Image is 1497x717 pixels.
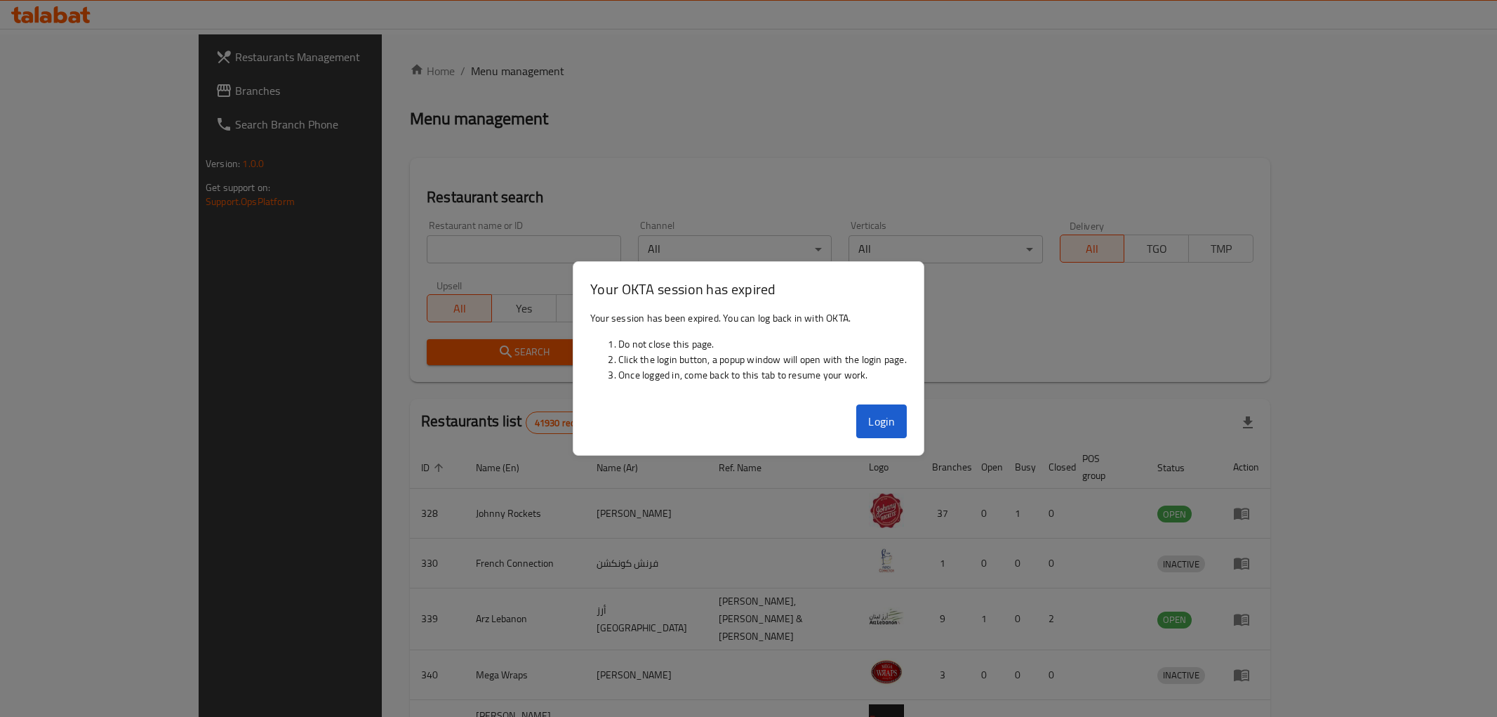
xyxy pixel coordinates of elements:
button: Login [856,404,907,438]
div: Your session has been expired. You can log back in with OKTA. [573,305,924,399]
li: Click the login button, a popup window will open with the login page. [618,352,907,367]
li: Do not close this page. [618,336,907,352]
li: Once logged in, come back to this tab to resume your work. [618,367,907,383]
h3: Your OKTA session has expired [590,279,907,299]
